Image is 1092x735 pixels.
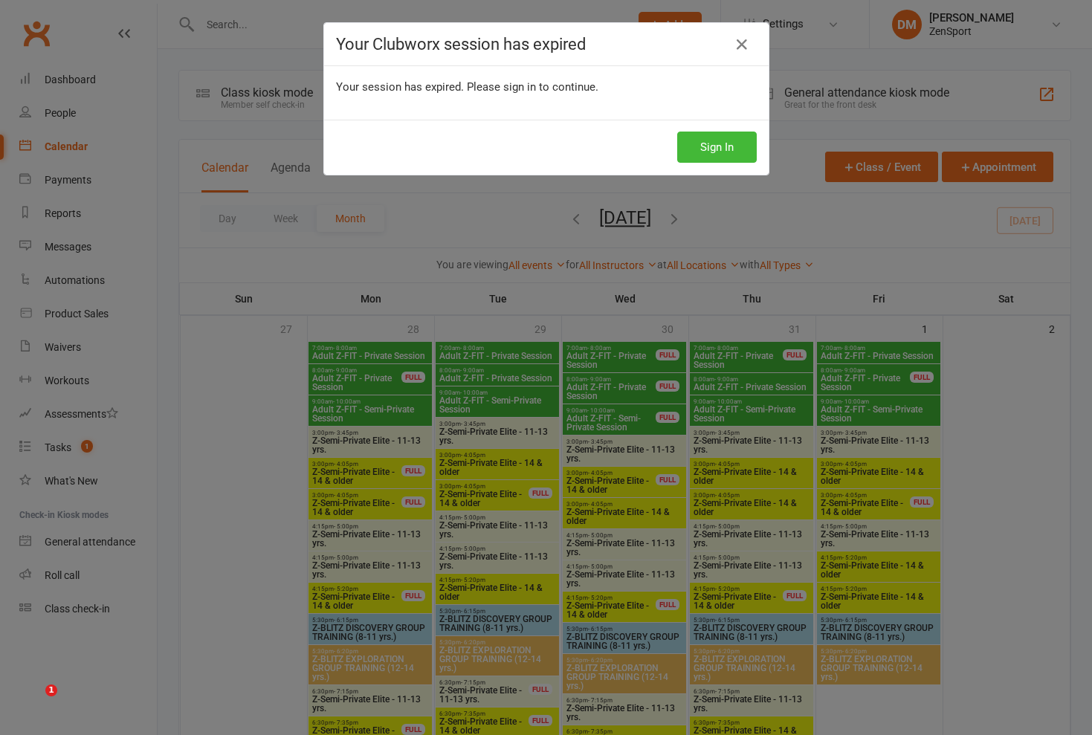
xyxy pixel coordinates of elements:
a: Close [730,33,754,56]
button: Sign In [677,132,757,163]
iframe: Intercom live chat [15,684,51,720]
span: 1 [45,684,57,696]
span: Your session has expired. Please sign in to continue. [336,80,598,94]
h4: Your Clubworx session has expired [336,35,757,54]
